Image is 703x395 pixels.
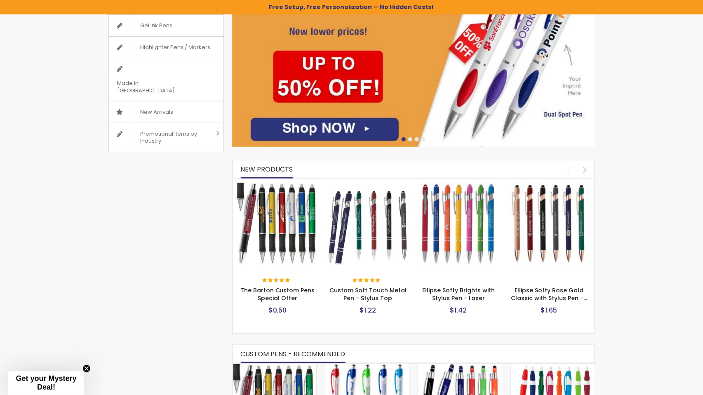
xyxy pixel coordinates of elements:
span: $1.42 [450,306,467,315]
a: Dart Color slim Pens [511,364,595,371]
img: Ellipse Softy Brights with Stylus Pen - Laser [417,183,499,265]
a: Ellipse Softy Brights with Stylus Pen - Laser [422,286,495,302]
div: 100% [353,278,382,284]
a: The Barton Custom Pens Special Offer [233,364,316,371]
div: Get your Mystery Deal!Close teaser [8,371,84,395]
a: The Barton Custom Pens Special Offer [240,286,315,302]
a: Celeste Soft Touch Metal Pens With Stylus - Special Offer [418,364,502,371]
a: Custom Soft Touch Metal Pen - Stylus Top [329,286,407,302]
span: New Arrivals [132,101,182,123]
a: Avenir® Custom Soft Grip Advertising Pens [325,364,409,371]
a: Ellipse Softy Brights with Stylus Pen - Laser [417,182,499,189]
span: Made in [GEOGRAPHIC_DATA] [109,73,203,101]
a: New Arrivals [109,101,223,123]
span: $1.22 [360,306,376,315]
div: prev [562,162,576,177]
span: $1.65 [541,306,557,315]
div: 100% [262,278,291,284]
a: Custom Soft Touch Metal Pen - Stylus Top [327,182,409,189]
div: next [578,162,592,177]
span: Gel Ink Pens [132,15,181,36]
img: Ellipse Softy Rose Gold Classic with Stylus Pen - Silver Laser [508,183,590,265]
a: The Barton Custom Pens Special Offer [237,182,319,189]
a: Promotional Items by Industry [109,123,223,152]
span: New Products [241,165,293,174]
a: Made in [GEOGRAPHIC_DATA] [109,58,223,101]
a: Gel Ink Pens [109,15,223,36]
img: The Barton Custom Pens Special Offer [237,183,319,265]
button: Close teaser [82,364,91,373]
span: Promotional Items by Industry [132,123,214,152]
span: $0.50 [268,306,287,315]
img: Custom Soft Touch Metal Pen - Stylus Top [327,183,409,265]
a: Highlighter Pens / Markers [109,37,223,58]
span: Get your Mystery Deal! [16,374,76,391]
span: Highlighter Pens / Markers [132,37,219,58]
a: Ellipse Softy Rose Gold Classic with Stylus Pen - Silver Laser [508,182,590,189]
span: CUSTOM PENS - RECOMMENDED [241,349,346,359]
a: Ellipse Softy Rose Gold Classic with Stylus Pen -… [511,286,587,302]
